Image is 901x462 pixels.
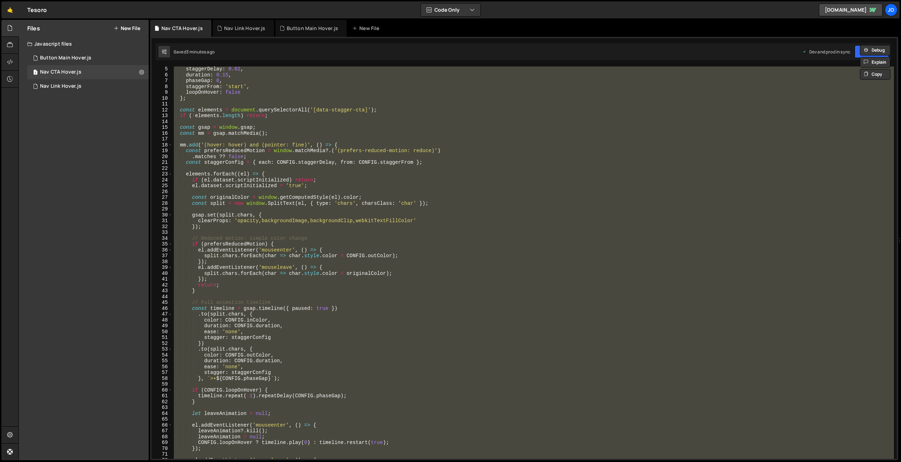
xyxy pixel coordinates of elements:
[152,276,172,282] div: 41
[27,65,149,79] div: 17308/48125.js
[152,387,172,393] div: 60
[152,189,172,195] div: 26
[152,148,172,154] div: 19
[152,416,172,422] div: 65
[152,236,172,242] div: 34
[152,422,172,428] div: 66
[152,434,172,440] div: 68
[885,4,897,16] a: Jo
[152,195,172,201] div: 27
[855,45,889,58] button: Save
[152,399,172,405] div: 62
[186,49,215,55] div: 3 minutes ago
[152,171,172,177] div: 23
[152,96,172,102] div: 10
[152,393,172,399] div: 61
[152,411,172,417] div: 64
[152,206,172,212] div: 29
[224,25,266,32] div: Nav Link Hover.js
[152,78,172,84] div: 7
[152,446,172,452] div: 70
[152,451,172,457] div: 71
[152,364,172,370] div: 56
[152,247,172,253] div: 36
[161,25,203,32] div: Nav CTA Hover.js
[152,341,172,347] div: 52
[152,282,172,288] div: 42
[152,230,172,236] div: 33
[27,79,149,93] div: 17308/48103.js
[152,136,172,142] div: 17
[40,83,81,89] div: Nav Link Hover.js
[152,131,172,137] div: 16
[860,69,890,80] button: Copy
[152,89,172,96] div: 9
[152,335,172,341] div: 51
[152,72,172,78] div: 6
[860,45,890,56] button: Debug
[114,25,140,31] button: New File
[819,4,883,16] a: [DOMAIN_NAME]
[152,352,172,358] div: 54
[173,49,215,55] div: Saved
[152,376,172,382] div: 58
[152,253,172,259] div: 37
[27,6,47,14] div: Tesoro
[27,51,149,65] div: 17308/48089.js
[152,370,172,376] div: 57
[152,440,172,446] div: 69
[152,160,172,166] div: 21
[152,119,172,125] div: 14
[152,271,172,277] div: 40
[152,201,172,207] div: 28
[152,212,172,218] div: 30
[152,218,172,224] div: 31
[152,241,172,247] div: 35
[152,101,172,107] div: 11
[152,177,172,183] div: 24
[860,57,890,68] button: Explain
[152,329,172,335] div: 50
[33,70,38,76] span: 1
[152,405,172,411] div: 63
[152,224,172,230] div: 32
[152,300,172,306] div: 45
[152,84,172,90] div: 8
[152,346,172,352] div: 53
[152,107,172,113] div: 12
[152,66,172,72] div: 5
[152,259,172,265] div: 38
[152,142,172,148] div: 18
[1,1,19,18] a: 🤙
[152,166,172,172] div: 22
[152,154,172,160] div: 20
[152,311,172,317] div: 47
[152,317,172,323] div: 48
[40,69,81,75] div: Nav CTA Hover.js
[152,306,172,312] div: 46
[152,183,172,189] div: 25
[152,428,172,434] div: 67
[421,4,480,16] button: Code Only
[152,125,172,131] div: 15
[152,265,172,271] div: 39
[152,113,172,119] div: 13
[152,288,172,294] div: 43
[152,358,172,364] div: 55
[19,37,149,51] div: Javascript files
[802,49,850,55] div: Dev and prod in sync
[152,323,172,329] div: 49
[152,294,172,300] div: 44
[27,24,40,32] h2: Files
[352,25,382,32] div: New File
[152,381,172,387] div: 59
[40,55,91,61] div: Button Main Hover.js
[287,25,338,32] div: Button Main Hover.js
